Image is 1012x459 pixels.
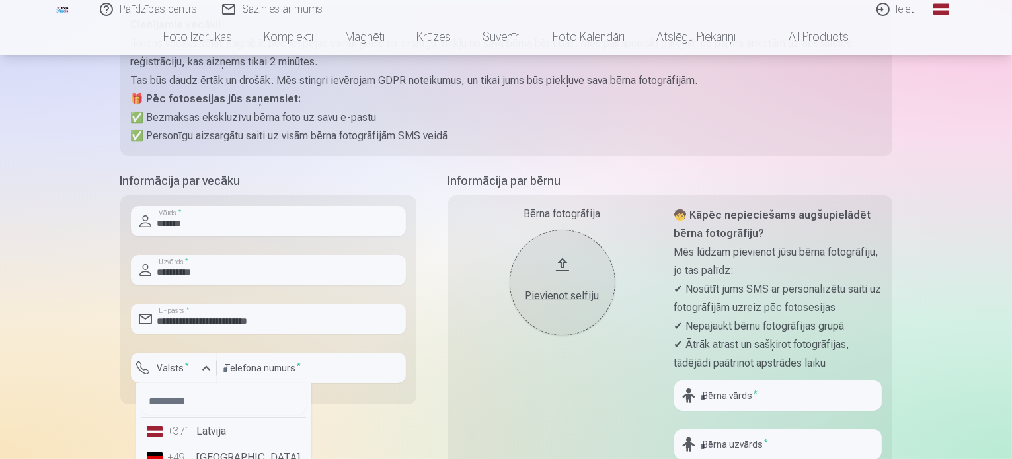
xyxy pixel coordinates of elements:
[131,127,882,145] p: ✅ Personīgu aizsargātu saiti uz visām bērna fotogrāfijām SMS veidā
[752,18,865,55] a: All products
[147,18,248,55] a: Foto izdrukas
[152,361,195,374] label: Valsts
[448,172,892,190] h5: Informācija par bērnu
[510,230,615,335] button: Pievienot selfiju
[141,418,306,444] li: Latvija
[168,423,194,439] div: +371
[467,18,537,55] a: Suvenīri
[674,317,882,335] p: ✔ Nepajaukt bērnu fotogrāfijas grupā
[131,71,882,90] p: Tas būs daudz ērtāk un drošāk. Mēs stingri ievērojam GDPR noteikumus, un tikai jums būs piekļuve ...
[56,5,70,13] img: /fa1
[131,92,301,105] strong: 🎁 Pēc fotosesijas jūs saņemsiet:
[674,209,871,240] strong: 🧒 Kāpēc nepieciešams augšupielādēt bērna fotogrāfiju?
[131,108,882,127] p: ✅ Bezmaksas ekskluzīvu bērna foto uz savu e-pastu
[459,206,666,222] div: Bērna fotogrāfija
[401,18,467,55] a: Krūzes
[674,280,882,317] p: ✔ Nosūtīt jums SMS ar personalizētu saiti uz fotogrāfijām uzreiz pēc fotosesijas
[329,18,401,55] a: Magnēti
[523,288,602,304] div: Pievienot selfiju
[537,18,641,55] a: Foto kalendāri
[641,18,752,55] a: Atslēgu piekariņi
[120,172,416,190] h5: Informācija par vecāku
[131,353,217,383] button: Valsts*
[248,18,329,55] a: Komplekti
[674,243,882,280] p: Mēs lūdzam pievienot jūsu bērna fotogrāfiju, jo tas palīdz:
[674,335,882,372] p: ✔ Ātrāk atrast un sašķirot fotogrāfijas, tādējādi paātrinot apstrādes laiku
